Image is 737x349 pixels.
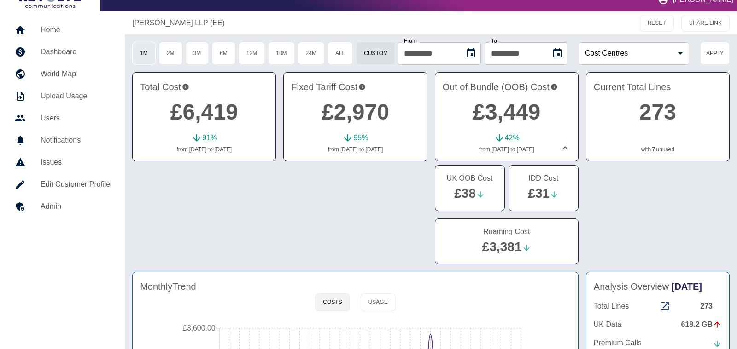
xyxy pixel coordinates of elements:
button: Choose date, selected date is 22 Nov 2024 [548,44,567,63]
p: 91 % [202,132,217,143]
button: Apply [700,42,730,65]
p: from [DATE] to [DATE] [291,145,419,154]
button: Choose date, selected date is 23 Oct 2024 [462,44,480,63]
button: 24M [298,42,324,65]
button: 2M [159,42,182,65]
p: from [DATE] to [DATE] [140,145,268,154]
a: £38 [454,186,476,200]
button: 6M [212,42,235,65]
p: 95 % [353,132,368,143]
p: Total Lines [594,301,629,312]
button: Usage [361,293,396,311]
p: with unused [594,145,722,154]
div: 273 [700,301,722,312]
a: £2,970 [322,100,389,124]
h5: World Map [41,69,110,80]
h5: UK OOB Cost [447,173,493,184]
a: Issues [7,151,117,173]
a: Edit Customer Profile [7,173,117,195]
h5: IDD Cost [528,173,558,184]
h5: Admin [41,201,110,212]
a: Premium Calls [594,338,722,349]
a: 7 [652,145,655,154]
a: Users [7,107,117,129]
a: £31 [528,186,550,200]
h4: Out of Bundle (OOB) Cost [443,80,571,94]
h5: Users [41,113,110,124]
h5: Dashboard [41,46,110,57]
button: RESET [640,15,674,32]
a: World Map [7,63,117,85]
a: Home [7,19,117,41]
svg: This is your recurring contracted cost [358,80,366,94]
span: [DATE] [672,281,702,292]
a: Dashboard [7,41,117,63]
button: 1M [132,42,156,65]
label: From [404,38,417,44]
h5: Edit Customer Profile [41,179,110,190]
p: Premium Calls [594,338,642,349]
h4: Fixed Tariff Cost [291,80,419,94]
p: UK Data [594,319,621,330]
a: £6,419 [170,100,238,124]
a: Total Lines273 [594,301,722,312]
a: UK Data618.2 GB [594,319,722,330]
h4: Monthly Trend [140,280,196,293]
button: 12M [239,42,265,65]
tspan: £3,600.00 [183,324,216,332]
a: £3,449 [473,100,540,124]
h5: Roaming Cost [483,226,530,237]
a: Upload Usage [7,85,117,107]
h5: Notifications [41,135,110,146]
button: All [328,42,353,65]
label: To [491,38,497,44]
h4: Current Total Lines [594,80,722,94]
div: 618.2 GB [681,319,722,330]
svg: This is the total charges incurred from 23/10/2024 to 22/11/2024 [182,80,189,94]
h4: Total Cost [140,80,268,94]
button: 3M [186,42,209,65]
a: [PERSON_NAME] LLP (EE) [132,17,225,29]
a: Notifications [7,129,117,151]
button: 18M [268,42,294,65]
button: Costs [315,293,350,311]
h5: Issues [41,157,110,168]
a: Admin [7,195,117,217]
h5: Upload Usage [41,91,110,102]
button: Custom [356,42,396,65]
a: £3,381 [482,240,522,254]
p: 42 % [505,132,520,143]
button: SHARE LINK [681,15,730,32]
h5: Home [41,24,110,35]
svg: Costs outside of your fixed tariff [550,80,558,94]
h4: Analysis Overview [594,280,722,293]
a: 273 [639,100,676,124]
